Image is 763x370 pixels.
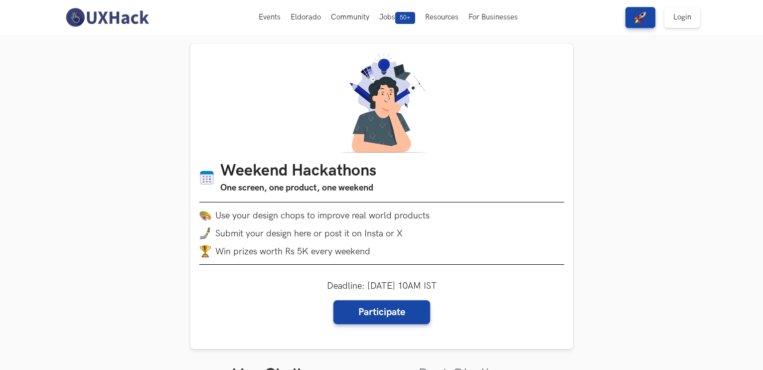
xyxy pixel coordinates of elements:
[634,11,646,23] img: rocket
[664,7,700,28] a: Login
[334,53,430,153] img: A designer thinking
[63,7,152,28] img: UXHack-logo.png
[215,228,403,239] span: Submit your design here or post it on Insta or X
[199,245,564,257] li: Win prizes worth Rs 5K every weekend
[220,162,376,181] h1: Weekend Hackathons
[199,209,564,221] li: Use your design chops to improve real world products
[199,209,211,221] img: palette.png
[395,12,415,24] span: 50+
[327,281,437,324] div: Deadline: [DATE] 10AM IST
[333,300,430,324] a: Participate
[199,245,211,257] img: trophy.png
[220,181,376,195] h3: One screen, one product, one weekend
[199,227,211,239] img: mobile-in-hand.png
[199,170,214,185] img: Calendar icon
